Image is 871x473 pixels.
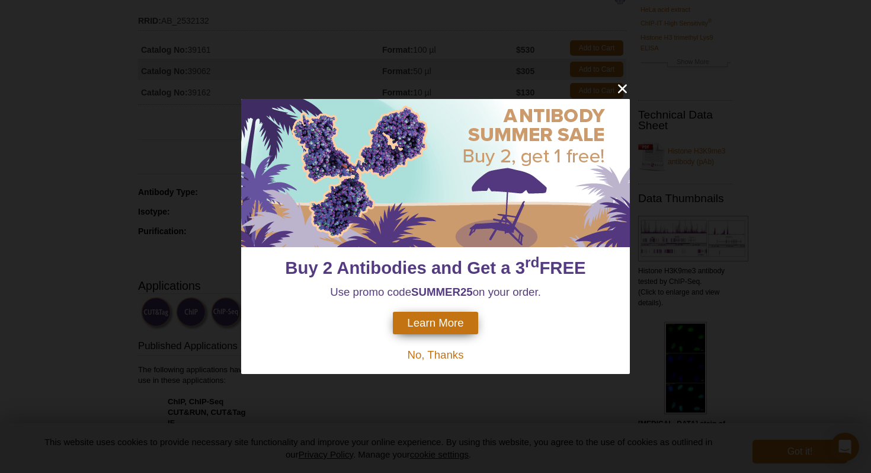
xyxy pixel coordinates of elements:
[525,254,539,270] sup: rd
[411,286,473,298] strong: SUMMER25
[285,258,585,277] span: Buy 2 Antibodies and Get a 3 FREE
[407,349,463,361] span: No, Thanks
[407,317,463,330] span: Learn More
[330,286,541,298] span: Use promo code on your order.
[615,81,630,96] button: close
